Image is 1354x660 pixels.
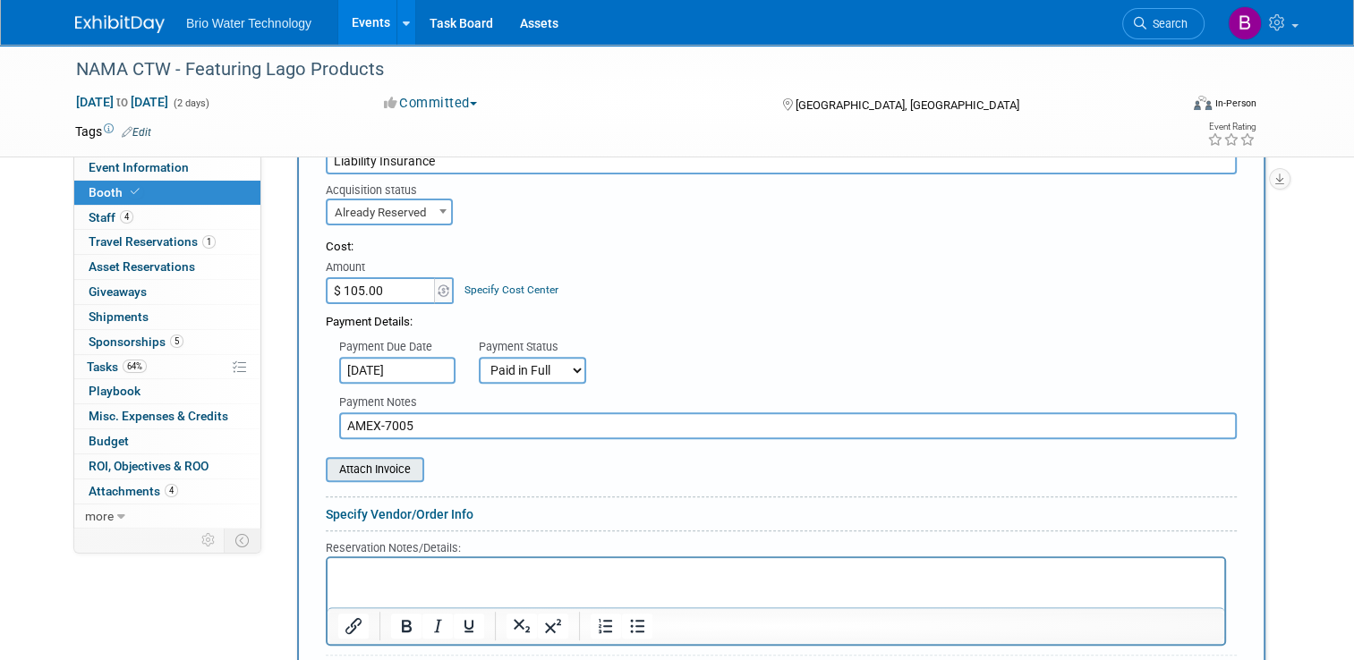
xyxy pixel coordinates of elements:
a: Sponsorships5 [74,330,260,354]
a: Search [1122,8,1205,39]
a: Attachments4 [74,479,260,503]
i: Booth reservation complete [131,187,140,197]
a: Budget [74,429,260,453]
span: Search [1146,17,1188,30]
span: Asset Reservations [89,259,195,274]
button: Italic [422,613,453,639]
div: Payment Due Date [339,339,452,357]
img: Brandye Gahagan [1228,6,1262,40]
span: ROI, Objectives & ROO [89,459,209,473]
button: Insert/edit link [338,613,369,639]
a: Booth [74,181,260,205]
span: Travel Reservations [89,234,216,249]
a: Specify Cost Center [464,283,558,296]
span: Event Information [89,160,189,174]
td: Tags [75,123,151,140]
a: Event Information [74,156,260,180]
span: 4 [165,484,178,497]
span: 64% [123,360,147,373]
img: Format-Inperson.png [1194,96,1212,110]
div: Cost: [326,239,1237,256]
div: Reservation Notes/Details: [326,538,1226,556]
span: Budget [89,434,129,448]
a: Staff4 [74,206,260,230]
img: ExhibitDay [75,15,165,33]
button: Underline [454,613,484,639]
button: Committed [378,94,484,113]
span: Sponsorships [89,334,183,349]
span: Already Reserved [328,200,451,225]
div: Payment Status [479,339,599,357]
span: Booth [89,185,143,199]
a: more [74,504,260,529]
span: 4 [120,210,133,224]
a: Playbook [74,379,260,403]
div: NAMA CTW - Featuring Lago Products [70,54,1156,86]
div: In-Person [1214,97,1256,110]
div: Event Rating [1207,123,1256,131]
iframe: Rich Text Area [328,558,1224,607]
span: Tasks [87,360,147,374]
span: Misc. Expenses & Credits [89,409,228,423]
span: Shipments [89,309,149,324]
a: ROI, Objectives & ROO [74,454,260,478]
a: Asset Reservations [74,255,260,279]
a: Giveaways [74,280,260,304]
div: Acquisition status [326,174,456,199]
a: Travel Reservations1 [74,230,260,254]
div: Payment Details: [326,304,1237,331]
td: Personalize Event Tab Strip [193,529,225,552]
button: Numbered list [591,613,621,639]
span: (2 days) [172,97,209,109]
div: Event Format [1082,93,1256,120]
span: Giveaways [89,284,147,299]
span: Attachments [89,484,178,498]
a: Tasks64% [74,355,260,379]
button: Bold [391,613,422,639]
span: 1 [202,235,216,249]
td: Toggle Event Tabs [225,529,261,552]
span: Playbook [89,384,141,398]
span: Already Reserved [326,199,453,225]
a: Edit [122,126,151,139]
a: Shipments [74,305,260,329]
button: Superscript [538,613,568,639]
span: to [114,95,131,109]
span: more [85,509,114,523]
span: [GEOGRAPHIC_DATA], [GEOGRAPHIC_DATA] [796,98,1019,112]
span: [DATE] [DATE] [75,94,169,110]
span: 5 [170,334,183,348]
div: Amount [326,259,456,277]
div: Payment Notes [339,394,1237,412]
button: Subscript [507,613,537,639]
button: Bullet list [622,613,652,639]
a: Specify Vendor/Order Info [326,507,473,521]
span: Staff [89,210,133,224]
span: Brio Water Technology [186,16,311,30]
a: Misc. Expenses & Credits [74,404,260,428]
